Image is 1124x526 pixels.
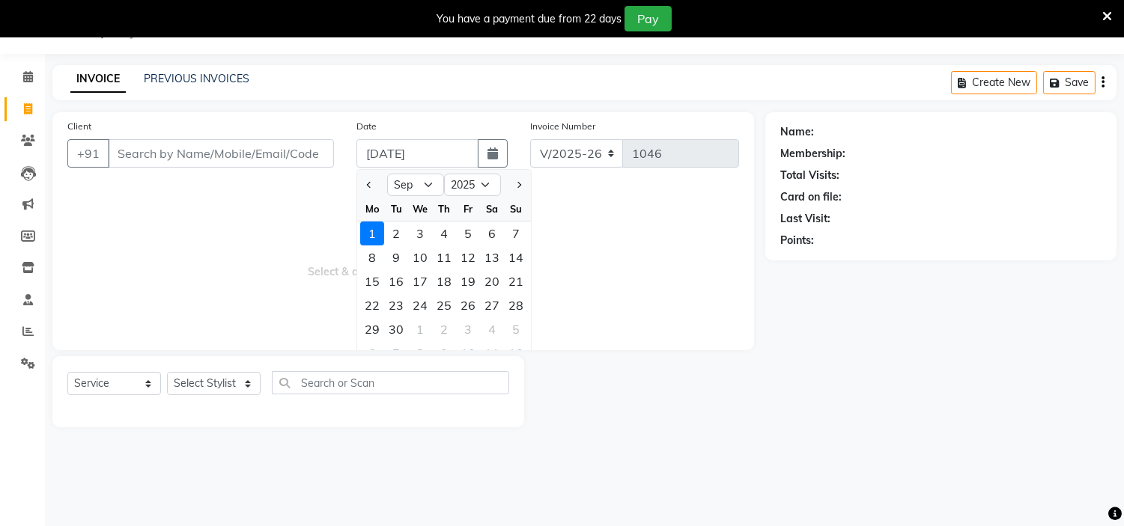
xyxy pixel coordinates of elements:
[504,317,528,341] div: Sunday, October 5, 2025
[360,293,384,317] div: Monday, September 22, 2025
[504,245,528,269] div: 14
[504,221,528,245] div: 7
[432,221,456,245] div: Thursday, September 4, 2025
[504,269,528,293] div: 21
[360,317,384,341] div: Monday, September 29, 2025
[480,221,504,245] div: 6
[504,269,528,293] div: Sunday, September 21, 2025
[363,173,376,197] button: Previous month
[512,173,525,197] button: Next month
[432,317,456,341] div: 2
[504,245,528,269] div: Sunday, September 14, 2025
[780,146,845,162] div: Membership:
[384,269,408,293] div: Tuesday, September 16, 2025
[384,317,408,341] div: Tuesday, September 30, 2025
[356,120,377,133] label: Date
[456,197,480,221] div: Fr
[456,245,480,269] div: 12
[432,341,456,365] div: 9
[384,197,408,221] div: Tu
[408,269,432,293] div: 17
[456,293,480,317] div: 26
[144,72,249,85] a: PREVIOUS INVOICES
[504,293,528,317] div: 28
[408,221,432,245] div: 3
[384,341,408,365] div: Tuesday, October 7, 2025
[432,341,456,365] div: Thursday, October 9, 2025
[480,269,504,293] div: Saturday, September 20, 2025
[408,221,432,245] div: Wednesday, September 3, 2025
[408,293,432,317] div: 24
[456,245,480,269] div: Friday, September 12, 2025
[432,221,456,245] div: 4
[504,341,528,365] div: Sunday, October 12, 2025
[480,341,504,365] div: 11
[480,221,504,245] div: Saturday, September 6, 2025
[456,269,480,293] div: Friday, September 19, 2025
[504,221,528,245] div: Sunday, September 7, 2025
[480,245,504,269] div: 13
[360,269,384,293] div: 15
[504,317,528,341] div: 5
[480,317,504,341] div: Saturday, October 4, 2025
[780,233,814,248] div: Points:
[480,317,504,341] div: 4
[480,293,504,317] div: 27
[530,120,595,133] label: Invoice Number
[384,293,408,317] div: Tuesday, September 23, 2025
[384,293,408,317] div: 23
[384,221,408,245] div: 2
[408,293,432,317] div: Wednesday, September 24, 2025
[456,293,480,317] div: Friday, September 26, 2025
[432,317,456,341] div: Thursday, October 2, 2025
[504,341,528,365] div: 12
[67,139,109,168] button: +91
[384,317,408,341] div: 30
[456,341,480,365] div: 10
[951,71,1037,94] button: Create New
[384,245,408,269] div: 9
[108,139,334,168] input: Search by Name/Mobile/Email/Code
[272,371,509,394] input: Search or Scan
[408,317,432,341] div: Wednesday, October 1, 2025
[408,197,432,221] div: We
[504,293,528,317] div: Sunday, September 28, 2025
[360,341,384,365] div: Monday, October 6, 2025
[780,189,842,205] div: Card on file:
[70,66,126,93] a: INVOICE
[432,197,456,221] div: Th
[444,174,501,196] select: Select year
[408,245,432,269] div: Wednesday, September 10, 2025
[480,197,504,221] div: Sa
[480,293,504,317] div: Saturday, September 27, 2025
[432,245,456,269] div: 11
[1043,71,1096,94] button: Save
[432,245,456,269] div: Thursday, September 11, 2025
[384,269,408,293] div: 16
[387,174,444,196] select: Select month
[780,168,839,183] div: Total Visits:
[384,245,408,269] div: Tuesday, September 9, 2025
[408,341,432,365] div: Wednesday, October 8, 2025
[384,221,408,245] div: Tuesday, September 2, 2025
[360,341,384,365] div: 6
[432,269,456,293] div: 18
[408,269,432,293] div: Wednesday, September 17, 2025
[360,221,384,245] div: Monday, September 1, 2025
[360,197,384,221] div: Mo
[67,186,739,335] span: Select & add items from the list below
[408,341,432,365] div: 8
[456,317,480,341] div: 3
[360,245,384,269] div: 8
[67,120,91,133] label: Client
[437,11,622,27] div: You have a payment due from 22 days
[360,245,384,269] div: Monday, September 8, 2025
[360,269,384,293] div: Monday, September 15, 2025
[780,124,814,140] div: Name:
[504,197,528,221] div: Su
[480,341,504,365] div: Saturday, October 11, 2025
[456,221,480,245] div: Friday, September 5, 2025
[432,293,456,317] div: Thursday, September 25, 2025
[360,293,384,317] div: 22
[432,293,456,317] div: 25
